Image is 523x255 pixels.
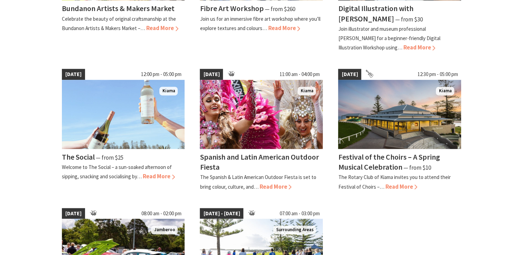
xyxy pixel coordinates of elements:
[138,208,185,219] span: 08:00 am - 02:00 pm
[146,24,178,32] span: Read More
[200,152,319,172] h4: Spanish and Latin American Outdoor Fiesta
[338,174,450,190] p: The Rotary Club of Kiama invites you to attend their Festival of Choirs –…
[298,87,316,95] span: Kiama
[338,69,361,80] span: [DATE]
[62,164,172,180] p: Welcome to The Social – a sun-soaked afternoon of sipping, snacking and socialising by…
[273,226,316,234] span: Surrounding Areas
[200,208,243,219] span: [DATE] - [DATE]
[264,5,295,13] span: ⁠— from $260
[62,208,85,219] span: [DATE]
[200,80,323,149] img: Dancers in jewelled pink and silver costumes with feathers, holding their hands up while smiling
[62,152,95,162] h4: The Social
[96,154,123,161] span: ⁠— from $25
[159,87,178,95] span: Kiama
[151,226,178,234] span: Jamberoo
[200,174,316,190] p: The Spanish & Latin American Outdoor Fiesta is set to bring colour, culture, and…
[62,3,175,13] h4: Bundanon Artists & Makers Market
[137,69,185,80] span: 12:00 pm - 05:00 pm
[62,80,185,149] img: The Social
[403,164,431,171] span: ⁠— from $10
[62,69,185,191] a: [DATE] 12:00 pm - 05:00 pm The Social Kiama The Social ⁠— from $25 Welcome to The Social – a sun-...
[338,69,461,191] a: [DATE] 12:30 pm - 05:00 pm 2023 Festival of Choirs at the Kiama Pavilion Kiama Festival of the Ch...
[143,172,175,180] span: Read More
[385,183,417,190] span: Read More
[338,26,440,51] p: Join illustrator and museum professional [PERSON_NAME] for a beginner-friendly Digital Illustrati...
[403,44,435,51] span: Read More
[200,16,320,31] p: Join us for an immersive fibre art workshop where you’ll explore textures and colours…
[62,69,85,80] span: [DATE]
[338,152,440,172] h4: Festival of the Choirs – A Spring Musical Celebration
[200,69,323,191] a: [DATE] 11:00 am - 04:00 pm Dancers in jewelled pink and silver costumes with feathers, holding th...
[436,87,454,95] span: Kiama
[395,16,422,23] span: ⁠— from $30
[276,69,323,80] span: 11:00 am - 04:00 pm
[338,80,461,149] img: 2023 Festival of Choirs at the Kiama Pavilion
[200,69,223,80] span: [DATE]
[62,16,176,31] p: Celebrate the beauty of original craftsmanship at the Bundanon Artists & Makers Market –…
[259,183,291,190] span: Read More
[276,208,323,219] span: 07:00 am - 03:00 pm
[268,24,300,32] span: Read More
[338,3,413,23] h4: Digital Illustration with [PERSON_NAME]
[414,69,461,80] span: 12:30 pm - 05:00 pm
[200,3,263,13] h4: Fibre Art Workshop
